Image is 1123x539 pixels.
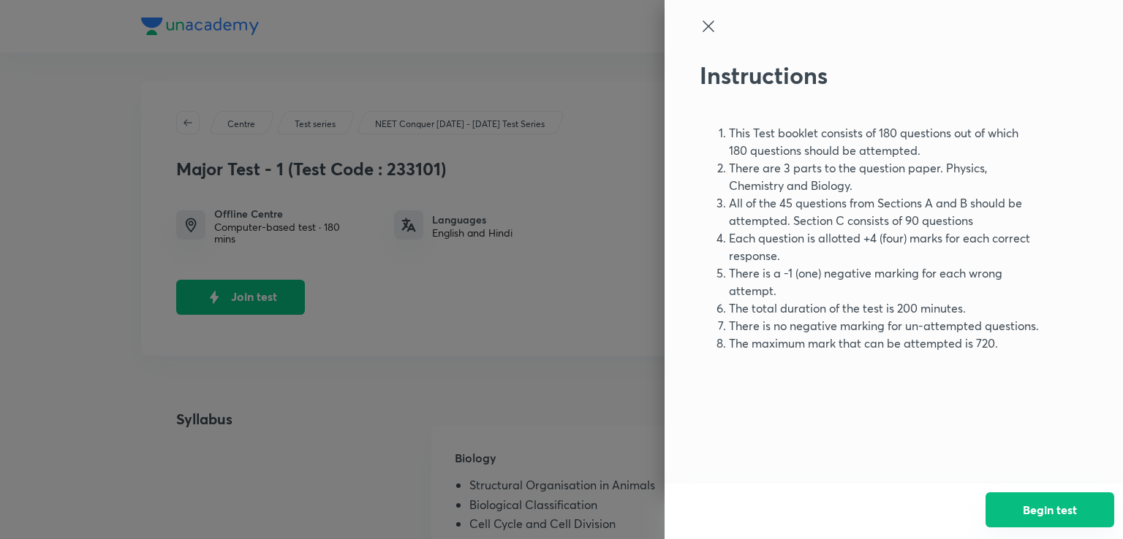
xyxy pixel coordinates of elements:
li: There are 3 parts to the question paper. Physics, Chemistry and Biology. [729,159,1039,194]
li: The total duration of the test is 200 minutes. [729,299,1039,317]
li: This Test booklet consists of 180 questions out of which 180 questions should be attempted. [729,124,1039,159]
button: Begin test [986,492,1114,527]
h2: Instructions [700,61,1039,89]
li: There is a -1 (one) negative marking for each wrong attempt. [729,264,1039,299]
li: The maximum mark that can be attempted is 720. [729,335,1039,352]
li: All of the 45 questions from Sections A and B should be attempted. Section C consists of 90 quest... [729,194,1039,229]
li: Each question is allotted +4 (four) marks for each correct response. [729,229,1039,264]
li: There is no negative marking for un-attempted questions. [729,317,1039,335]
